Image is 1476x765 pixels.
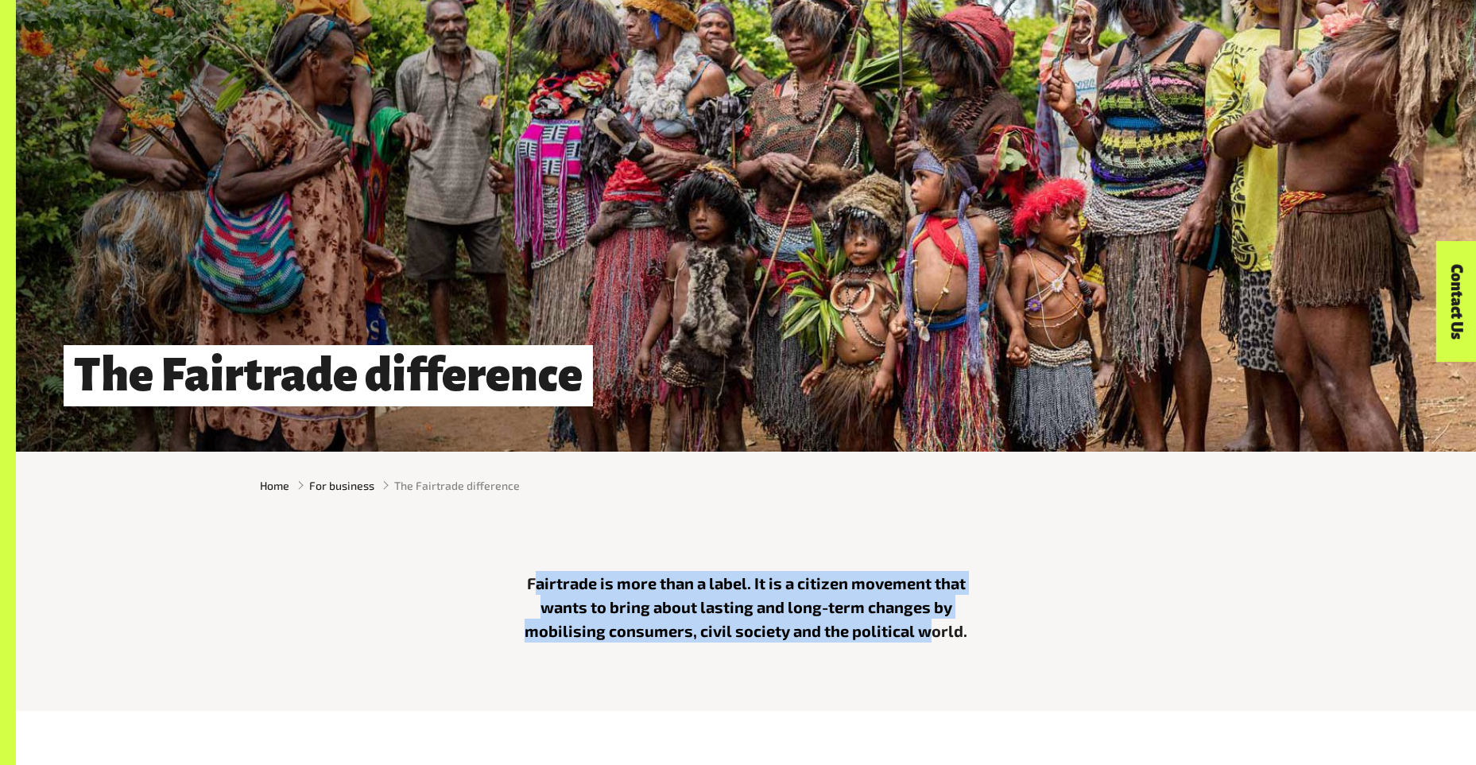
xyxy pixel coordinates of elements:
span: Fairtrade is more than a label. It is a citizen movement that wants to bring about lasting and lo... [525,573,967,640]
h1: The Fairtrade difference [64,345,593,406]
span: The Fairtrade difference [394,477,520,494]
a: Home [260,477,289,494]
a: For business [309,477,374,494]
